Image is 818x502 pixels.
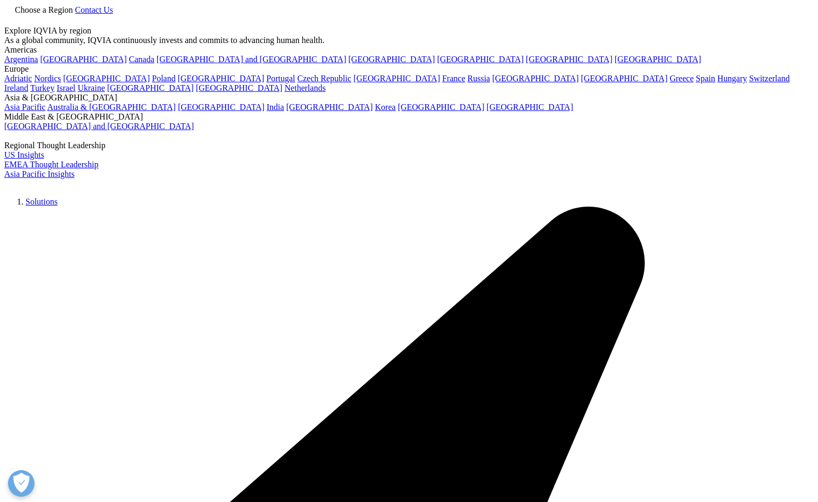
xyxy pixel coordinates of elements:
a: France [442,74,466,83]
a: [GEOGRAPHIC_DATA] [348,55,435,64]
div: As a global community, IQVIA continuously invests and commits to advancing human health. [4,36,814,45]
a: Greece [669,74,693,83]
div: Middle East & [GEOGRAPHIC_DATA] [4,112,814,122]
a: Netherlands [285,83,325,92]
a: Adriatic [4,74,32,83]
a: Spain [696,74,715,83]
a: Argentina [4,55,38,64]
a: Ireland [4,83,28,92]
a: [GEOGRAPHIC_DATA] [63,74,150,83]
a: [GEOGRAPHIC_DATA] [40,55,127,64]
a: Nordics [34,74,61,83]
div: Americas [4,45,814,55]
a: Russia [468,74,490,83]
a: Asia Pacific [4,103,46,112]
a: [GEOGRAPHIC_DATA] [615,55,701,64]
a: Czech Republic [297,74,351,83]
a: Switzerland [749,74,789,83]
a: EMEA Thought Leadership [4,160,98,169]
span: Choose a Region [15,5,73,14]
a: [GEOGRAPHIC_DATA] [581,74,667,83]
div: Regional Thought Leadership [4,141,814,150]
a: India [266,103,284,112]
a: [GEOGRAPHIC_DATA] [526,55,613,64]
a: [GEOGRAPHIC_DATA] [492,74,579,83]
a: Turkey [30,83,55,92]
a: Portugal [266,74,295,83]
a: [GEOGRAPHIC_DATA] [286,103,373,112]
a: Israel [57,83,76,92]
a: US Insights [4,150,44,159]
a: [GEOGRAPHIC_DATA] [178,74,264,83]
a: Australia & [GEOGRAPHIC_DATA] [47,103,176,112]
a: [GEOGRAPHIC_DATA] [398,103,484,112]
a: Poland [152,74,175,83]
a: Canada [129,55,154,64]
a: [GEOGRAPHIC_DATA] [107,83,194,92]
a: [GEOGRAPHIC_DATA] [487,103,573,112]
a: Korea [375,103,395,112]
div: Europe [4,64,814,74]
a: Solutions [25,197,57,206]
a: [GEOGRAPHIC_DATA] [178,103,264,112]
a: [GEOGRAPHIC_DATA] [437,55,523,64]
div: Asia & [GEOGRAPHIC_DATA] [4,93,814,103]
a: Contact Us [75,5,113,14]
a: [GEOGRAPHIC_DATA] and [GEOGRAPHIC_DATA] [157,55,346,64]
a: Ukraine [78,83,105,92]
a: Hungary [717,74,747,83]
a: Asia Pacific Insights [4,169,74,178]
div: Explore IQVIA by region [4,26,814,36]
a: [GEOGRAPHIC_DATA] and [GEOGRAPHIC_DATA] [4,122,194,131]
a: [GEOGRAPHIC_DATA] [354,74,440,83]
button: Open Preferences [8,470,35,497]
a: [GEOGRAPHIC_DATA] [196,83,282,92]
